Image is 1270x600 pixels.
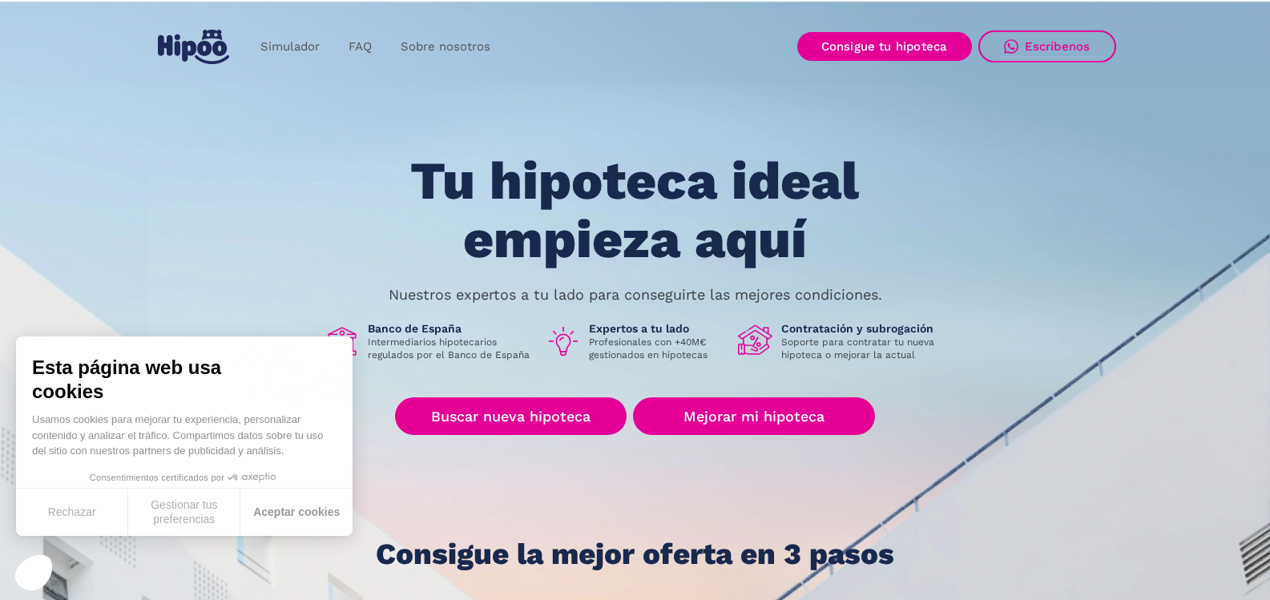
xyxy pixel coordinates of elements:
[386,31,505,62] a: Sobre nosotros
[589,321,725,336] h1: Expertos a tu lado
[331,152,938,268] h1: Tu hipoteca ideal empieza aquí
[1025,39,1091,54] div: Escríbenos
[368,321,533,336] h1: Banco de España
[781,336,946,361] p: Soporte para contratar tu nueva hipoteca o mejorar la actual
[797,32,972,61] a: Consigue tu hipoteca
[978,30,1116,62] a: Escríbenos
[334,31,386,62] a: FAQ
[368,336,533,361] p: Intermediarios hipotecarios regulados por el Banco de España
[389,288,882,301] p: Nuestros expertos a tu lado para conseguirte las mejores condiciones.
[589,336,725,361] p: Profesionales con +40M€ gestionados en hipotecas
[395,397,627,435] a: Buscar nueva hipoteca
[155,23,233,70] a: home
[376,538,894,570] h1: Consigue la mejor oferta en 3 pasos
[246,31,334,62] a: Simulador
[781,321,946,336] h1: Contratación y subrogación
[633,397,874,435] a: Mejorar mi hipoteca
